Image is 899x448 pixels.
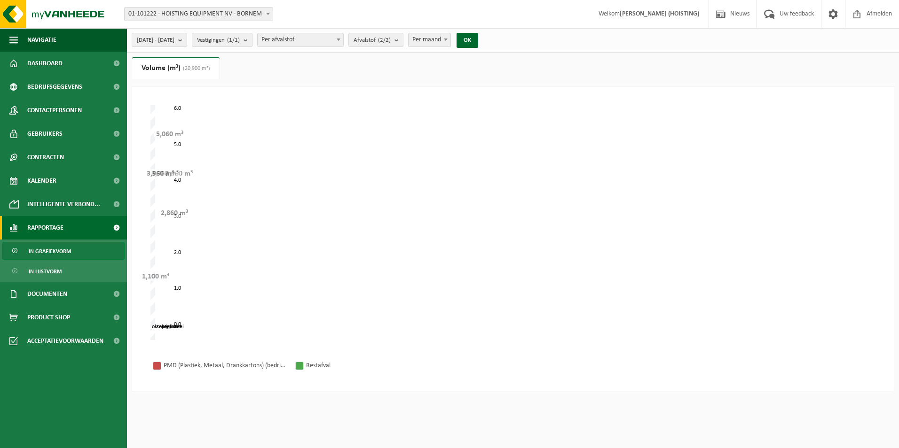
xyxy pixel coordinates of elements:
[29,242,71,260] span: In grafiekvorm
[132,33,187,47] button: [DATE] - [DATE]
[27,193,100,216] span: Intelligente verbond...
[192,33,252,47] button: Vestigingen(1/1)
[258,33,343,46] span: Per afvalstof
[27,146,64,169] span: Contracten
[197,33,240,47] span: Vestigingen
[164,360,286,371] div: PMD (Plastiek, Metaal, Drankkartons) (bedrijven)
[257,33,344,47] span: Per afvalstof
[140,272,172,281] div: 1,100 m³
[125,8,273,21] span: 01-101222 - HOISTING EQUIPMENT NV - BORNEM
[132,57,220,79] a: Volume (m³)
[154,130,186,139] div: 5,060 m³
[27,282,67,306] span: Documenten
[158,209,190,218] div: 2,860 m³
[27,329,103,353] span: Acceptatievoorwaarden
[2,262,125,280] a: In lijstvorm
[620,10,699,17] strong: [PERSON_NAME] (HOISTING)
[27,28,56,52] span: Navigatie
[27,306,70,329] span: Product Shop
[29,263,62,280] span: In lijstvorm
[408,33,451,47] span: Per maand
[348,33,403,47] button: Afvalstof(2/2)
[27,169,56,193] span: Kalender
[457,33,478,48] button: OK
[354,33,391,47] span: Afvalstof
[137,33,174,47] span: [DATE] - [DATE]
[27,216,63,239] span: Rapportage
[409,33,450,46] span: Per maand
[124,7,273,21] span: 01-101222 - HOISTING EQUIPMENT NV - BORNEM
[378,37,391,43] count: (2/2)
[181,66,210,71] span: (20,900 m³)
[27,122,63,146] span: Gebruikers
[144,169,176,178] div: 3,960 m³
[227,37,240,43] count: (1/1)
[27,52,63,75] span: Dashboard
[27,75,82,99] span: Bedrijfsgegevens
[306,360,428,371] div: Restafval
[2,242,125,260] a: In grafiekvorm
[27,99,82,122] span: Contactpersonen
